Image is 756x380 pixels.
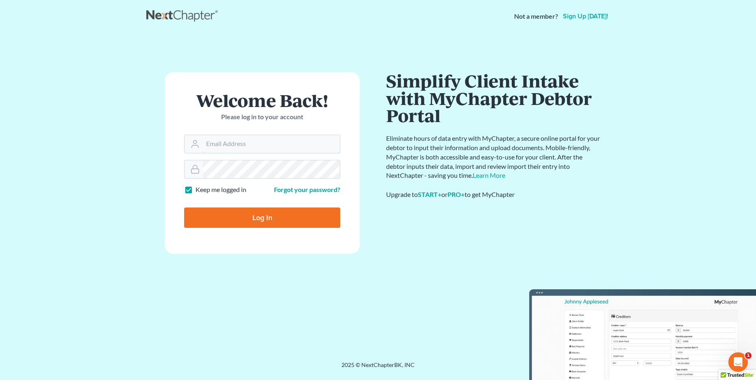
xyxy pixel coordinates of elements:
input: Email Address [203,135,340,153]
div: 2025 © NextChapterBK, INC [146,361,610,376]
a: START+ [418,190,441,198]
h1: Simplify Client Intake with MyChapter Debtor Portal [386,72,602,124]
a: Learn More [473,171,505,179]
a: Sign up [DATE]! [561,13,610,20]
p: Eliminate hours of data entry with MyChapter, a secure online portal for your debtor to input the... [386,134,602,180]
iframe: Intercom live chat [728,352,748,372]
strong: Not a member? [514,12,558,21]
p: Please log in to your account [184,112,340,122]
label: Keep me logged in [196,185,246,194]
span: 1 [745,352,752,359]
a: Forgot your password? [274,186,340,193]
input: Log In [184,207,340,228]
a: PRO+ [448,190,465,198]
h1: Welcome Back! [184,92,340,109]
div: Upgrade to or to get MyChapter [386,190,602,199]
